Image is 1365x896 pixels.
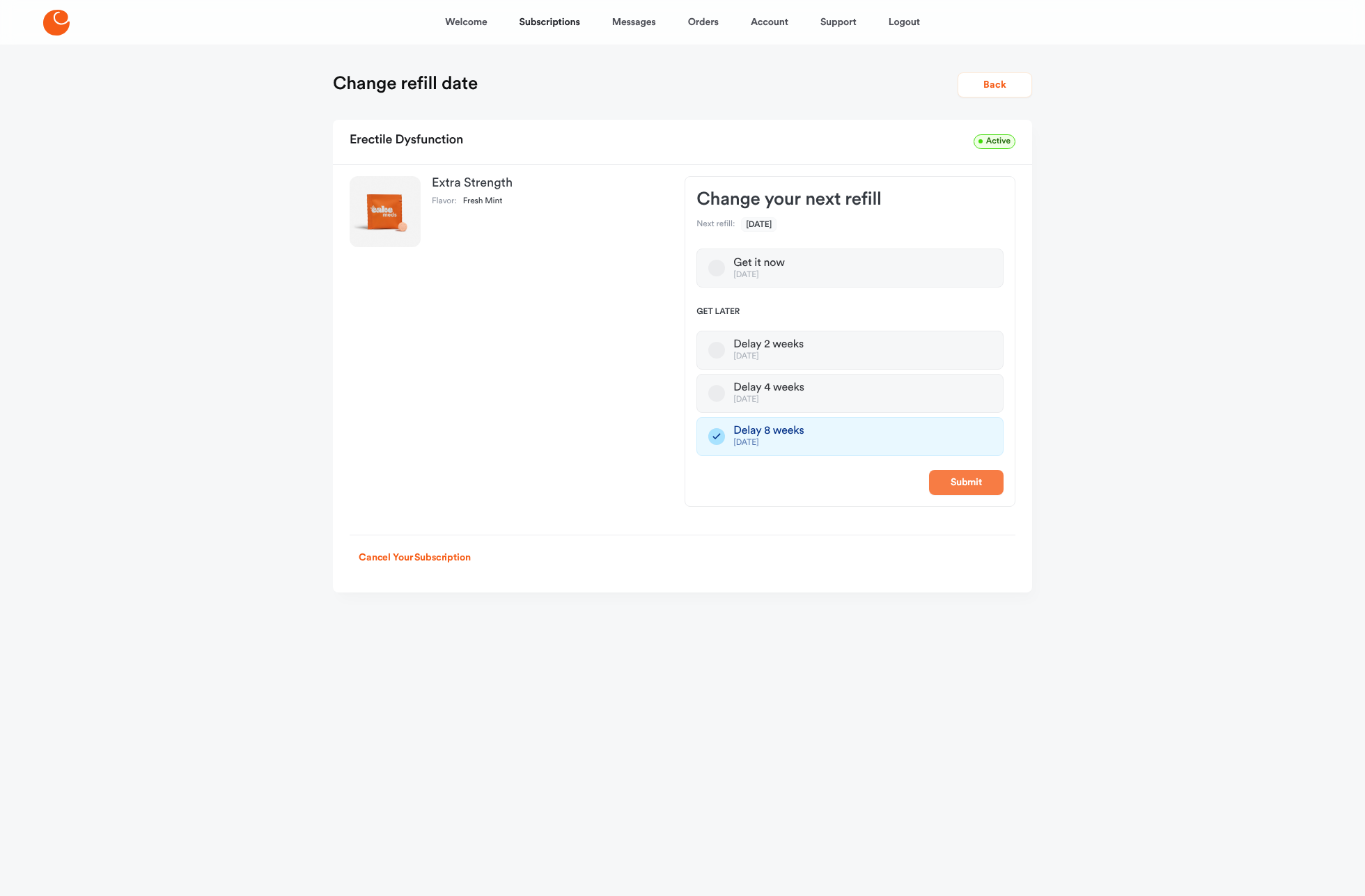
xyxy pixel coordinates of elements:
[751,6,788,39] a: Account
[350,545,480,570] button: Cancel Your Subscription
[741,217,777,232] span: [DATE]
[432,196,457,207] dt: Flavor:
[520,6,580,39] a: Subscriptions
[820,6,857,39] a: Support
[733,381,804,395] div: Delay 4 weeks
[350,176,421,247] img: Extra Strength
[708,428,725,445] button: Delay 8 weeks[DATE]
[929,470,1004,495] button: Submit
[733,256,784,270] div: Get it now
[733,395,804,405] div: [DATE]
[612,6,656,39] a: Messages
[696,188,1004,210] h3: Change your next refill
[350,128,463,153] h2: Erectile Dysfunction
[688,6,719,39] a: Orders
[445,6,487,39] a: Welcome
[958,72,1032,97] button: Back
[333,72,478,95] h1: Change refill date
[733,424,804,438] div: Delay 8 weeks
[432,176,662,190] h3: Extra Strength
[733,270,784,281] div: [DATE]
[696,219,735,230] dt: Next refill:
[889,6,920,39] a: Logout
[733,338,804,352] div: Delay 2 weeks
[708,385,725,402] button: Delay 4 weeks[DATE]
[974,134,1015,149] span: Active
[708,342,725,359] button: Delay 2 weeks[DATE]
[463,196,503,207] dd: Fresh Mint
[696,307,1004,318] span: Get later
[708,260,725,276] button: Get it now[DATE]
[733,438,804,448] div: [DATE]
[733,352,804,362] div: [DATE]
